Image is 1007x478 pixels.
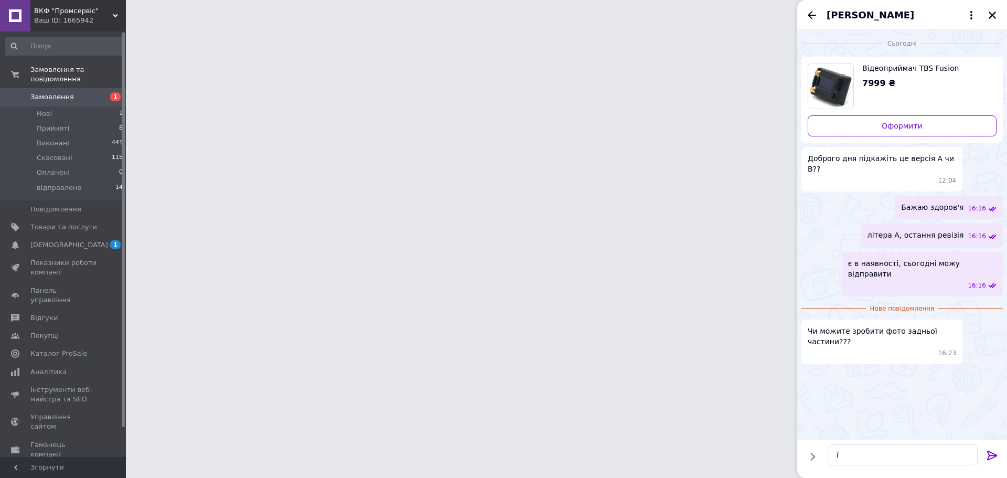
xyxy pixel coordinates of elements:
[30,331,59,341] span: Покупці
[808,63,853,109] img: 6677404086_w640_h640_videoprijmach-tbs-fusion.jpg
[968,204,986,213] span: 16:16 12.08.2025
[112,139,123,148] span: 441
[30,440,97,459] span: Гаманець компанії
[37,183,81,193] span: відправлено
[867,230,964,241] span: літера А, остання ревізія
[808,63,997,109] a: Переглянути товар
[5,37,124,56] input: Пошук
[968,232,986,241] span: 16:16 12.08.2025
[30,385,97,404] span: Інструменти веб-майстра та SEO
[30,412,97,431] span: Управління сайтом
[119,109,123,119] span: 1
[30,222,97,232] span: Товари та послуги
[110,240,121,249] span: 1
[30,92,74,102] span: Замовлення
[848,258,997,279] span: є в наявності, сьогодні можу відправити
[866,304,939,313] span: Нове повідомлення
[808,326,956,347] span: Чи можите зробити фото задньої частини???
[806,450,819,463] button: Показати кнопки
[30,65,126,84] span: Замовлення та повідомлення
[827,8,914,22] span: [PERSON_NAME]
[34,6,113,16] span: ВКФ "Промсервіс"
[119,124,123,133] span: 8
[901,202,963,213] span: Бажаю здоров'я
[938,349,957,358] span: 16:23 12.08.2025
[808,115,997,136] a: Оформити
[968,281,986,290] span: 16:16 12.08.2025
[37,153,72,163] span: Скасовані
[110,92,121,101] span: 1
[30,367,67,377] span: Аналітика
[30,349,87,358] span: Каталог ProSale
[806,9,818,22] button: Назад
[30,240,108,250] span: [DEMOGRAPHIC_DATA]
[808,153,956,174] span: Доброго дня підкажіть це версія А чи B??
[986,9,999,22] button: Закрити
[112,153,123,163] span: 115
[37,139,69,148] span: Виконані
[30,286,97,305] span: Панель управління
[115,183,123,193] span: 14
[862,63,988,73] span: Відеоприймач TBS Fusion
[801,38,1003,48] div: 12.08.2025
[37,124,69,133] span: Прийняті
[37,109,52,119] span: Нові
[827,8,978,22] button: [PERSON_NAME]
[862,78,896,88] span: 7999 ₴
[30,313,58,323] span: Відгуки
[30,205,81,214] span: Повідомлення
[119,168,123,177] span: 0
[883,39,921,48] span: Сьогодні
[828,444,978,465] textarea: ї
[34,16,126,25] div: Ваш ID: 1665942
[30,258,97,277] span: Показники роботи компанії
[37,168,70,177] span: Оплачені
[938,176,957,185] span: 12:04 12.08.2025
